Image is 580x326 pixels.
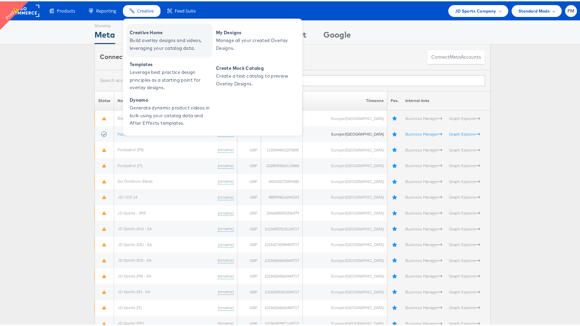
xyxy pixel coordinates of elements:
[218,146,234,151] a: (rename)
[261,283,303,299] td: 10155095301594717
[303,220,387,236] td: Europe/[GEOGRAPHIC_DATA]
[449,304,480,309] a: Graph Explorer
[303,172,387,188] td: Europe/[GEOGRAPHIC_DATA]
[114,90,237,109] th: Name
[303,109,387,125] td: Europe/[GEOGRAPHIC_DATA]
[405,304,442,309] a: Business Manager
[117,209,146,214] a: JD Sports - 3PB
[449,288,480,293] a: Graph Explorer
[216,27,297,35] span: My Designs
[303,90,387,109] th: Timezone
[218,319,234,325] a: (rename)
[518,6,550,13] span: Standard Mode
[303,236,387,251] td: Europe/[GEOGRAPHIC_DATA]
[218,177,234,183] a: (rename)
[450,53,461,59] span: meta
[405,115,442,120] a: Business Manager
[117,162,142,167] a: Footpatrol (IT)
[261,236,303,251] td: 10154274398459717
[405,193,442,198] a: Business Manager
[117,225,152,230] a: JD Sports (AU) - SA
[126,58,213,92] a: Templates Leverage best practice design principles as a starting point for overlay designs.
[237,157,261,172] td: GBP
[237,188,261,204] td: GBP
[218,304,234,309] a: (rename)
[117,256,151,261] a: JD Sports (ES) - SA
[130,103,211,126] span: Generate dynamic product videos in bulk using your catalog data and After Effects templates.
[261,204,303,220] td: 2546585092206379
[405,272,442,277] a: Business Manager
[449,225,480,230] a: Graph Explorer
[449,209,480,214] a: Graph Explorer
[303,204,387,220] td: Europe/[GEOGRAPHIC_DATA]
[218,272,234,278] a: (rename)
[405,130,442,135] a: Business Manager
[117,288,150,293] a: JD Sports (IE) - SA
[449,272,480,277] a: Graph Explorer
[261,220,303,236] td: 10154957818124717
[117,146,144,151] a: Footpatrol (FR)
[261,188,303,204] td: 480994816244103
[427,48,485,63] button: ConnectmetaAccounts
[57,6,75,13] span: Products
[216,35,297,51] span: Manage all your created Overlay Designs.
[96,6,116,13] span: Reporting
[237,283,261,299] td: GBP
[237,236,261,251] td: GBP
[117,272,151,277] a: JD Sports (FR) - SA
[216,63,297,71] span: Create Mock Catalog
[405,162,442,167] a: Business Manager
[237,141,261,157] td: GBP
[405,288,442,293] a: Business Manager
[94,27,115,43] div: Meta
[405,178,442,183] a: Business Manager
[405,241,442,246] a: Business Manager
[405,225,442,230] a: Business Manager
[449,146,480,151] a: Graph Explorer
[218,193,234,199] a: (rename)
[100,51,174,60] div: Connected accounts
[261,172,303,188] td: 945333172499380
[449,320,480,325] a: Graph Explorer
[117,130,136,135] a: Footpatrol
[449,241,480,246] a: Graph Explorer
[130,35,211,51] span: Build overlay designs and videos, leveraging your catalog data.
[455,6,496,13] span: JD Sports Company
[303,141,387,157] td: Europe/[GEOGRAPHIC_DATA]
[303,299,387,314] td: Europe/[GEOGRAPHIC_DATA]
[130,67,211,90] span: Leverage best practice design principles as a starting point for overlay designs.
[117,304,142,309] a: JD Sports (IT)
[130,59,211,67] span: Templates
[218,162,234,167] a: (rename)
[405,209,442,214] a: Business Manager
[218,241,234,246] a: (rename)
[405,257,442,262] a: Business Manager
[117,319,144,324] a: JD Sports (MY)
[405,320,442,325] a: Business Manager
[237,299,261,314] td: GBP
[237,220,261,236] td: GBP
[213,22,299,56] a: My Designs Manage all your created Overlay Designs.
[261,299,303,314] td: 10154264656484717
[449,178,480,183] a: Graph Explorer
[117,177,152,182] a: Go Outdoors (New)
[261,267,303,283] td: 10154264565944717
[117,114,129,119] a: Blacks
[303,283,387,299] td: Europe/[GEOGRAPHIC_DATA]
[303,188,387,204] td: Europe/[GEOGRAPHIC_DATA]
[303,267,387,283] td: Europe/[GEOGRAPHIC_DATA]
[303,125,387,141] td: Europe/[GEOGRAPHIC_DATA]
[117,241,152,246] a: JD Sports (DE) - SA
[218,288,234,293] a: (rename)
[237,172,261,188] td: GBP
[303,251,387,267] td: Europe/[GEOGRAPHIC_DATA]
[126,94,213,127] a: Dynamo Generate dynamic product videos in bulk using your catalog data and After Effects templates.
[303,157,387,172] td: Europe/[GEOGRAPHIC_DATA]
[218,209,234,215] a: (rename)
[130,95,211,103] span: Dynamo
[237,204,261,220] td: GBP
[94,19,115,27] div: Showing
[449,193,480,198] a: Graph Explorer
[175,6,196,13] span: Feed Suite
[218,256,234,262] a: (rename)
